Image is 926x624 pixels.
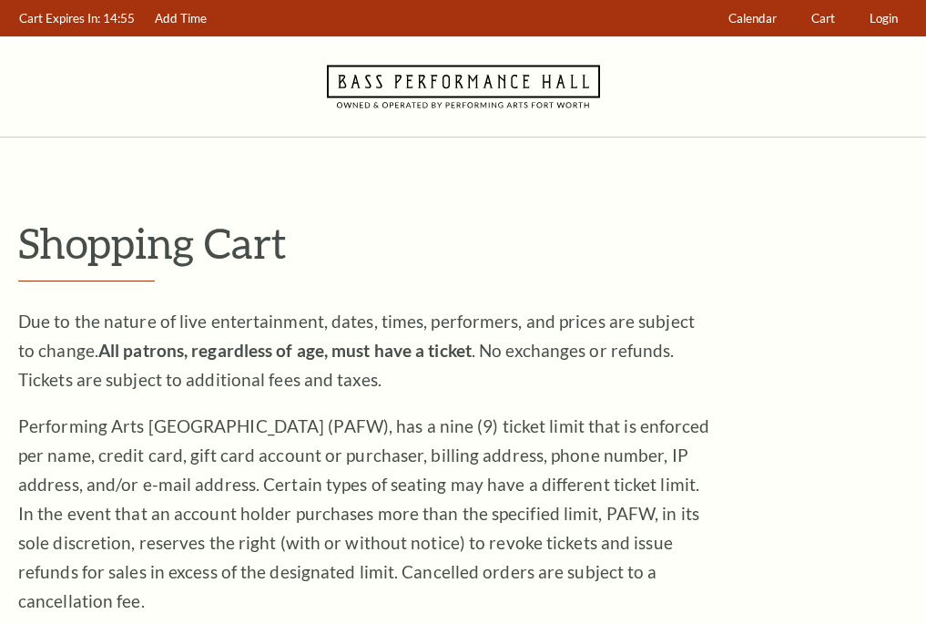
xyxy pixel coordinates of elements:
[103,11,135,26] span: 14:55
[19,11,100,26] span: Cart Expires In:
[18,412,710,616] p: Performing Arts [GEOGRAPHIC_DATA] (PAFW), has a nine (9) ticket limit that is enforced per name, ...
[98,340,472,361] strong: All patrons, regardless of age, must have a ticket
[803,1,844,36] a: Cart
[18,311,695,390] span: Due to the nature of live entertainment, dates, times, performers, and prices are subject to chan...
[811,11,835,26] span: Cart
[720,1,786,36] a: Calendar
[728,11,777,26] span: Calendar
[861,1,907,36] a: Login
[147,1,216,36] a: Add Time
[870,11,898,26] span: Login
[18,220,908,266] p: Shopping Cart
